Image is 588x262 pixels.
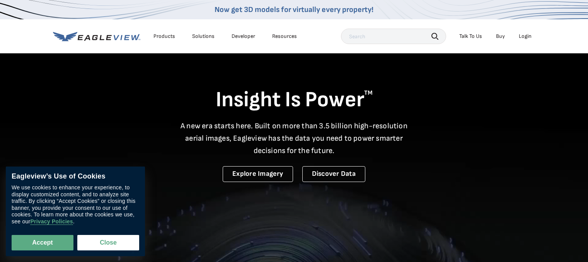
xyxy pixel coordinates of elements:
sup: TM [364,89,373,97]
button: Close [77,235,139,250]
div: Products [153,33,175,40]
div: Resources [272,33,297,40]
div: Eagleview’s Use of Cookies [12,172,139,181]
div: We use cookies to enhance your experience, to display customized content, and to analyze site tra... [12,185,139,225]
a: Now get 3D models for virtually every property! [215,5,373,14]
a: Developer [232,33,255,40]
a: Explore Imagery [223,166,293,182]
button: Accept [12,235,73,250]
a: Buy [496,33,505,40]
div: Talk To Us [459,33,482,40]
div: Login [519,33,532,40]
div: Solutions [192,33,215,40]
a: Discover Data [302,166,365,182]
p: A new era starts here. Built on more than 3.5 billion high-resolution aerial images, Eagleview ha... [176,120,412,157]
a: Privacy Policies [30,219,73,225]
input: Search [341,29,446,44]
h1: Insight Is Power [53,87,535,114]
